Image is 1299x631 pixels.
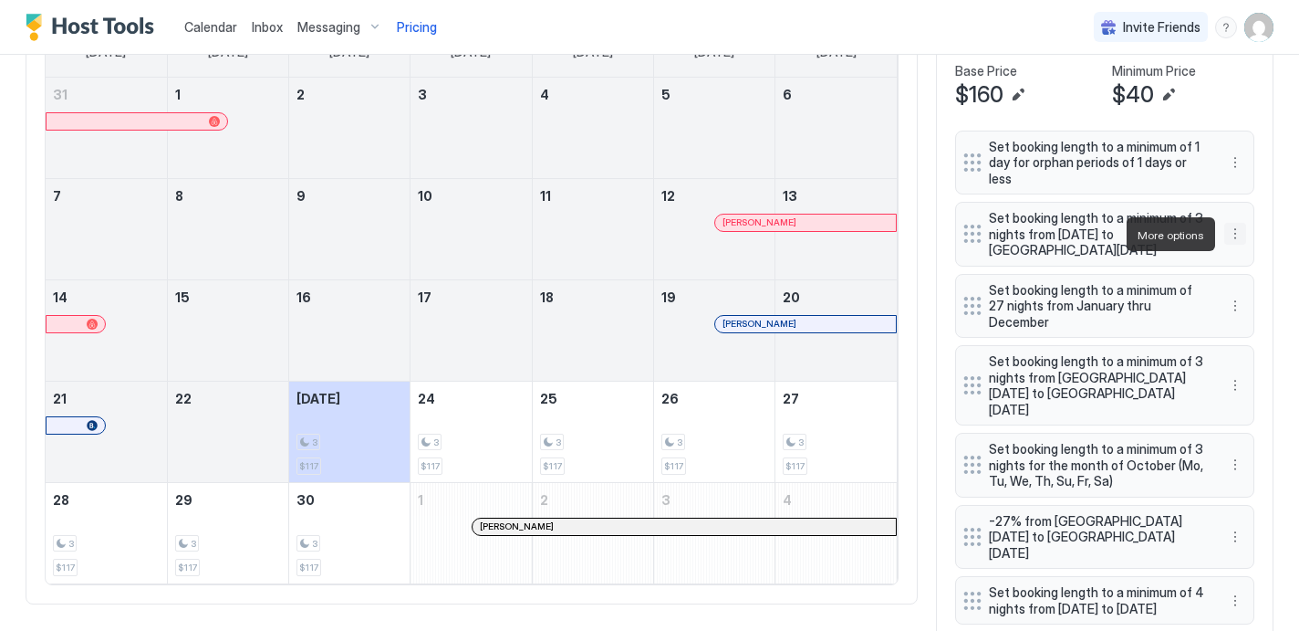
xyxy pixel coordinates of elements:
[56,562,75,573] span: $117
[653,482,774,584] td: October 3, 2025
[296,391,340,406] span: [DATE]
[722,318,796,330] span: [PERSON_NAME]
[775,381,897,482] td: September 27, 2025
[1215,16,1237,38] div: menu
[289,280,410,314] a: September 16, 2025
[46,78,167,111] a: August 31, 2025
[410,178,532,279] td: September 10, 2025
[296,289,311,305] span: 16
[53,492,69,508] span: 28
[543,460,562,472] span: $117
[53,188,61,204] span: 7
[664,460,683,472] span: $117
[289,382,410,415] a: September 23, 2025
[46,78,167,179] td: August 31, 2025
[168,483,288,517] a: September 29, 2025
[289,78,410,111] a: September 2, 2025
[722,216,796,228] span: [PERSON_NAME]
[653,279,774,381] td: September 19, 2025
[654,483,774,517] a: October 3, 2025
[299,562,318,573] span: $117
[775,78,897,111] a: September 6, 2025
[18,569,62,613] iframe: Intercom live chat
[410,78,532,179] td: September 3, 2025
[46,178,167,279] td: September 7, 2025
[26,14,162,41] div: Host Tools Logo
[397,19,437,36] span: Pricing
[775,483,897,517] a: October 4, 2025
[532,482,653,584] td: October 2, 2025
[540,289,554,305] span: 18
[775,279,897,381] td: September 20, 2025
[775,280,897,314] a: September 20, 2025
[775,178,897,279] td: September 13, 2025
[540,492,548,508] span: 2
[418,87,427,102] span: 3
[410,179,531,213] a: September 10, 2025
[1224,152,1246,174] div: menu
[1224,526,1246,548] div: menu
[184,17,237,37] a: Calendar
[1112,81,1154,109] span: $40
[410,381,532,482] td: September 24, 2025
[654,78,774,111] a: September 5, 2025
[46,483,167,517] a: September 28, 2025
[175,188,183,204] span: 8
[175,391,192,406] span: 22
[480,521,889,532] div: [PERSON_NAME]
[53,391,67,406] span: 21
[296,492,315,508] span: 30
[46,381,167,482] td: September 21, 2025
[1224,526,1246,548] button: More options
[289,482,410,584] td: September 30, 2025
[1224,223,1246,245] div: menu
[540,391,557,406] span: 25
[1224,454,1246,476] div: menu
[184,19,237,35] span: Calendar
[289,78,410,179] td: September 2, 2025
[1224,295,1246,317] div: menu
[1007,84,1029,106] button: Edit
[418,289,431,305] span: 17
[167,482,288,584] td: September 29, 2025
[252,17,283,37] a: Inbox
[296,87,305,102] span: 2
[312,436,317,448] span: 3
[1123,19,1200,36] span: Invite Friends
[1224,295,1246,317] button: More options
[775,382,897,415] a: September 27, 2025
[540,87,549,102] span: 4
[955,63,1017,79] span: Base Price
[68,538,74,550] span: 3
[168,179,288,213] a: September 8, 2025
[1138,228,1204,242] span: More options
[312,538,317,550] span: 3
[178,562,197,573] span: $117
[783,289,800,305] span: 20
[661,391,679,406] span: 26
[167,78,288,179] td: September 1, 2025
[783,391,799,406] span: 27
[289,178,410,279] td: September 9, 2025
[989,513,1206,562] span: -27% from [GEOGRAPHIC_DATA][DATE] to [GEOGRAPHIC_DATA][DATE]
[168,280,288,314] a: September 15, 2025
[167,178,288,279] td: September 8, 2025
[989,139,1206,187] span: Set booking length to a minimum of 1 day for orphan periods of 1 days or less
[532,279,653,381] td: September 18, 2025
[175,87,181,102] span: 1
[533,483,653,517] a: October 2, 2025
[654,382,774,415] a: September 26, 2025
[1244,13,1273,42] div: User profile
[532,78,653,179] td: September 4, 2025
[167,381,288,482] td: September 22, 2025
[289,179,410,213] a: September 9, 2025
[1224,152,1246,174] button: More options
[299,460,318,472] span: $117
[175,492,192,508] span: 29
[1224,454,1246,476] button: More options
[775,482,897,584] td: October 4, 2025
[418,188,432,204] span: 10
[53,87,68,102] span: 31
[480,521,554,532] span: [PERSON_NAME]
[540,188,551,204] span: 11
